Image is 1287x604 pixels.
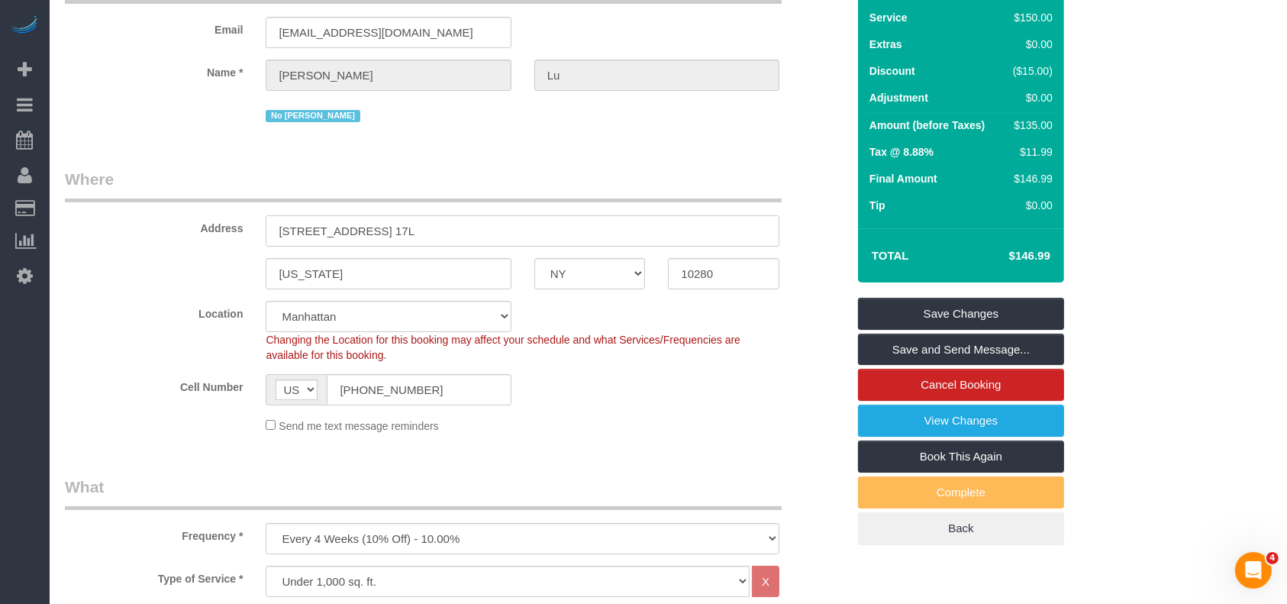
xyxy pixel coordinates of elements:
div: $11.99 [1007,144,1053,160]
div: $0.00 [1007,90,1053,105]
a: Book This Again [858,441,1064,473]
label: Discount [869,63,915,79]
label: Location [53,301,254,321]
label: Tip [869,198,885,213]
label: Cell Number [53,374,254,395]
span: Send me text message reminders [279,420,438,432]
a: Save Changes [858,298,1064,330]
div: $146.99 [1007,171,1053,186]
label: Email [53,17,254,37]
a: Back [858,512,1064,544]
label: Tax @ 8.88% [869,144,934,160]
div: $150.00 [1007,10,1053,25]
span: No [PERSON_NAME] [266,110,360,122]
span: 4 [1266,552,1279,564]
legend: Where [65,168,782,202]
div: ($15.00) [1007,63,1053,79]
label: Amount (before Taxes) [869,118,985,133]
label: Frequency * [53,523,254,544]
div: $0.00 [1007,198,1053,213]
div: $135.00 [1007,118,1053,133]
span: Changing the Location for this booking may affect your schedule and what Services/Frequencies are... [266,334,740,361]
legend: What [65,476,782,510]
input: Last Name [534,60,779,91]
label: Service [869,10,908,25]
label: Address [53,215,254,236]
input: Zip Code [668,258,779,289]
label: Name * [53,60,254,80]
strong: Total [872,249,909,262]
div: $0.00 [1007,37,1053,52]
label: Adjustment [869,90,928,105]
a: Save and Send Message... [858,334,1064,366]
iframe: Intercom live chat [1235,552,1272,589]
input: City [266,258,511,289]
label: Type of Service * [53,566,254,586]
label: Final Amount [869,171,937,186]
input: First Name [266,60,511,91]
label: Extras [869,37,902,52]
input: Cell Number [327,374,511,405]
h4: $146.99 [963,250,1050,263]
a: View Changes [858,405,1064,437]
input: Email [266,17,511,48]
img: Automaid Logo [9,15,40,37]
a: Cancel Booking [858,369,1064,401]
